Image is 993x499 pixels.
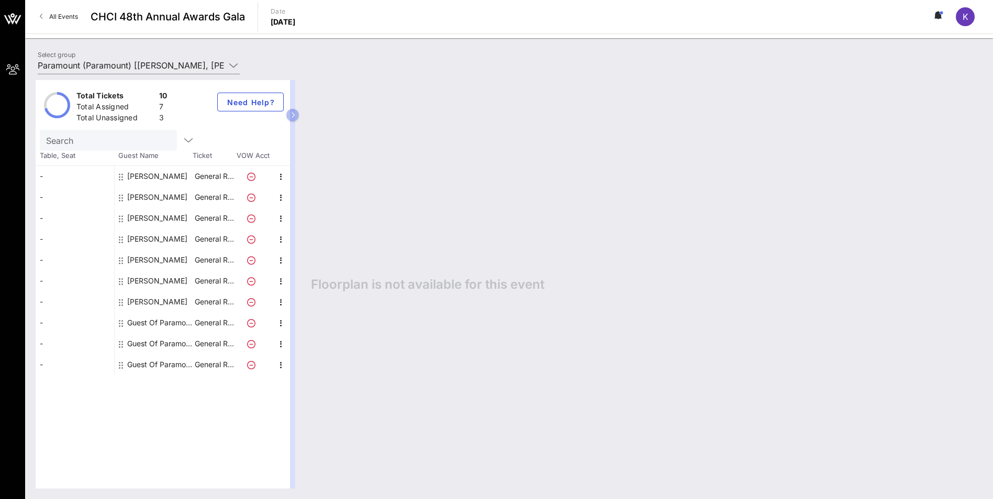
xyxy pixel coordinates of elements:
p: Date [271,6,296,17]
p: General R… [193,354,235,375]
div: - [36,354,114,375]
div: - [36,333,114,354]
span: K [963,12,968,22]
div: 3 [159,112,168,126]
span: VOW Acct [235,151,271,161]
p: General R… [193,291,235,312]
div: - [36,208,114,229]
span: Floorplan is not available for this event [311,277,544,292]
span: All Events [49,13,78,20]
div: K [956,7,975,26]
div: - [36,166,114,187]
div: Timothy Hruby [127,291,187,312]
div: Camilo Montoya-Galvez [127,187,187,208]
div: - [36,312,114,333]
div: - [36,249,114,270]
p: General R… [193,208,235,229]
div: - [36,270,114,291]
div: Omar Franco [127,270,187,291]
span: Table, Seat [36,151,114,161]
div: Guest Of Paramount [127,354,193,375]
div: 7 [159,101,168,115]
p: General R… [193,166,235,187]
div: Bert Gomez [127,166,187,187]
div: Mark Lima [127,249,187,270]
span: Need Help? [226,98,275,107]
div: Fin Gomez [127,208,187,229]
p: General R… [193,270,235,291]
span: CHCI 48th Annual Awards Gala [91,9,245,25]
div: - [36,187,114,208]
div: - [36,229,114,249]
div: Guest Of Paramount [127,333,193,354]
div: 10 [159,90,168,104]
div: - [36,291,114,312]
p: General R… [193,187,235,208]
div: Guest Of Paramount [127,312,193,333]
p: [DATE] [271,17,296,27]
div: Total Tickets [76,90,155,104]
span: Guest Name [114,151,193,161]
p: General R… [193,229,235,249]
p: General R… [193,249,235,270]
p: General R… [193,312,235,333]
div: Total Unassigned [76,112,155,126]
div: Lilia Luciano [127,229,187,249]
a: All Events [34,8,84,25]
label: Select group [38,51,75,59]
div: Total Assigned [76,101,155,115]
p: General R… [193,333,235,354]
button: Need Help? [217,93,284,111]
span: Ticket [193,151,235,161]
